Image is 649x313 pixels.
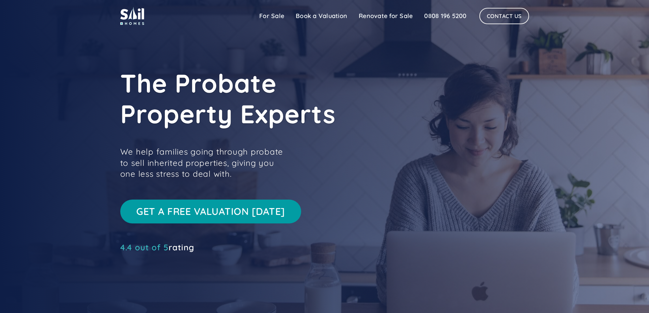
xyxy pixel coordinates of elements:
[353,9,418,23] a: Renovate for Sale
[120,146,291,179] p: We help families going through probate to sell inherited properties, giving you one less stress t...
[120,7,144,25] img: sail home logo
[120,68,427,129] h1: The Probate Property Experts
[120,242,169,252] span: 4.4 out of 5
[253,9,290,23] a: For Sale
[120,244,194,251] a: 4.4 out of 5rating
[120,254,222,262] iframe: Customer reviews powered by Trustpilot
[418,9,472,23] a: 0808 196 5200
[479,8,529,24] a: Contact Us
[120,244,194,251] div: rating
[120,200,302,223] a: Get a free valuation [DATE]
[290,9,353,23] a: Book a Valuation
